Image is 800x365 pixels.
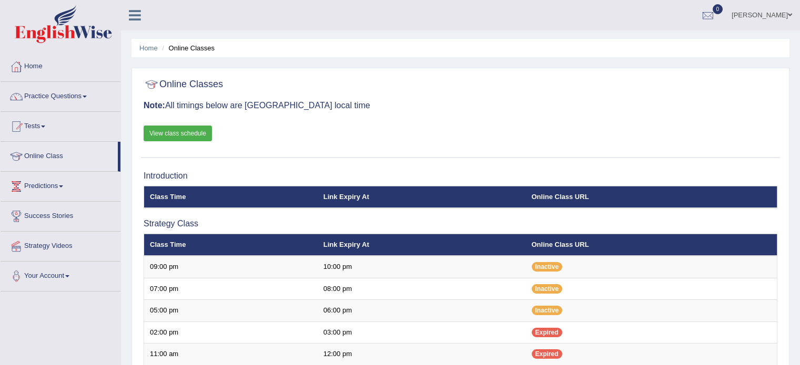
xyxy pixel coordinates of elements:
[318,278,526,300] td: 08:00 pm
[144,101,165,110] b: Note:
[144,219,777,228] h3: Strategy Class
[318,234,526,256] th: Link Expiry At
[526,234,777,256] th: Online Class URL
[318,186,526,208] th: Link Expiry At
[713,4,723,14] span: 0
[144,234,318,256] th: Class Time
[1,142,118,168] a: Online Class
[1,172,120,198] a: Predictions
[1,52,120,78] a: Home
[532,284,563,294] span: Inactive
[1,112,120,138] a: Tests
[144,300,318,322] td: 05:00 pm
[1,232,120,258] a: Strategy Videos
[318,300,526,322] td: 06:00 pm
[144,77,223,92] h2: Online Classes
[144,171,777,181] h3: Introduction
[144,321,318,343] td: 02:00 pm
[1,262,120,288] a: Your Account
[1,202,120,228] a: Success Stories
[1,82,120,108] a: Practice Questions
[139,44,158,52] a: Home
[532,349,562,359] span: Expired
[144,256,318,278] td: 09:00 pm
[144,126,212,141] a: View class schedule
[144,101,777,110] h3: All timings below are [GEOGRAPHIC_DATA] local time
[144,278,318,300] td: 07:00 pm
[159,43,215,53] li: Online Classes
[144,186,318,208] th: Class Time
[318,321,526,343] td: 03:00 pm
[532,306,563,315] span: Inactive
[532,328,562,337] span: Expired
[318,256,526,278] td: 10:00 pm
[526,186,777,208] th: Online Class URL
[532,262,563,272] span: Inactive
